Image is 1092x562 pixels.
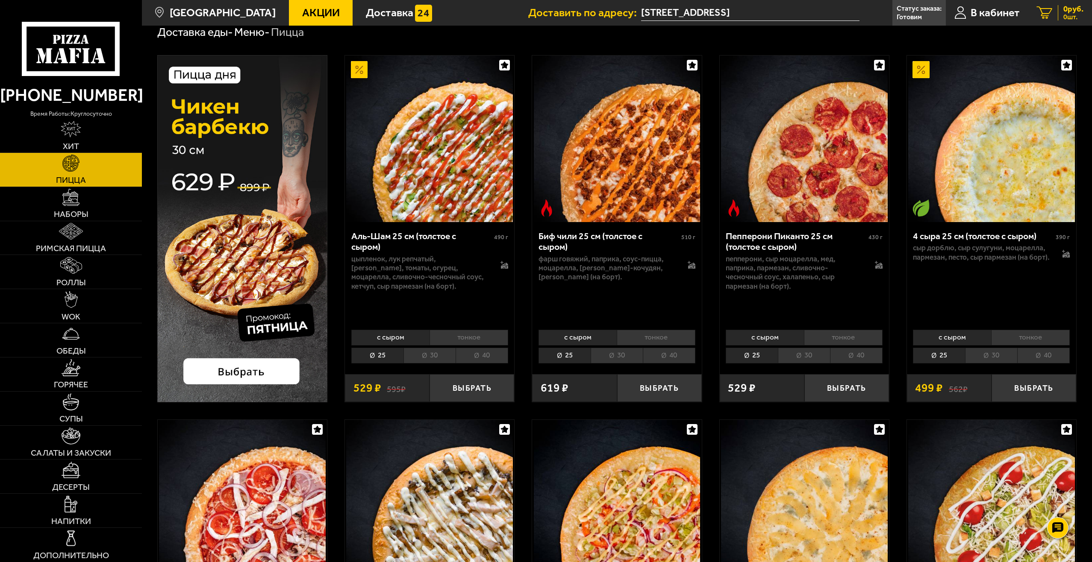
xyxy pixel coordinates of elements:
[538,199,555,217] img: Острое блюдо
[991,330,1070,345] li: тонкое
[532,56,701,222] a: Острое блюдоБиф чили 25 см (толстое с сыром)
[726,231,866,252] div: Пепперони Пиканто 25 см (толстое с сыром)
[33,551,109,560] span: Дополнительно
[59,415,83,423] span: Супы
[912,61,930,78] img: Акционный
[353,382,381,394] span: 529 ₽
[907,56,1076,222] a: АкционныйВегетарианское блюдо4 сыра 25 см (толстое с сыром)
[913,330,991,345] li: с сыром
[913,243,1051,262] p: сыр дорблю, сыр сулугуни, моцарелла, пармезан, песто, сыр пармезан (на борт).
[271,25,304,40] div: Пицца
[403,348,456,363] li: 30
[912,199,930,217] img: Вегетарианское блюдо
[641,5,859,21] input: Ваш адрес доставки
[897,5,942,12] p: Статус заказа:
[897,14,922,20] p: Готовим
[778,348,830,363] li: 30
[346,56,513,222] img: Аль-Шам 25 см (толстое с сыром)
[804,374,889,402] button: Выбрать
[387,382,406,394] s: 595 ₽
[539,255,676,282] p: фарш говяжий, паприка, соус-пицца, моцарелла, [PERSON_NAME]-кочудян, [PERSON_NAME] (на борт).
[725,199,742,217] img: Острое блюдо
[54,210,88,219] span: Наборы
[541,382,568,394] span: 619 ₽
[54,381,88,389] span: Горячее
[617,374,702,402] button: Выбрать
[56,278,86,287] span: Роллы
[721,56,888,222] img: Пепперони Пиканто 25 см (толстое с сыром)
[56,176,86,184] span: Пицца
[430,374,514,402] button: Выбрать
[720,56,889,222] a: Острое блюдоПепперони Пиканто 25 см (толстое с сыром)
[345,56,514,222] a: АкционныйАль-Шам 25 см (толстое с сыром)
[915,382,943,394] span: 499 ₽
[456,348,508,363] li: 40
[728,382,756,394] span: 529 ₽
[494,234,508,241] span: 490 г
[430,330,508,345] li: тонкое
[617,330,695,345] li: тонкое
[52,483,90,492] span: Десерты
[992,374,1076,402] button: Выбрать
[302,7,340,18] span: Акции
[1017,348,1070,363] li: 40
[641,5,859,21] span: Ленинградская область, Всеволожский район, Заневское городское поселение, Кудрово, Австрийская ул...
[908,56,1075,222] img: 4 сыра 25 см (толстое с сыром)
[234,25,270,39] a: Меню-
[351,61,368,78] img: Акционный
[157,25,233,39] a: Доставка еды-
[913,231,1054,242] div: 4 сыра 25 см (толстое с сыром)
[63,142,79,151] span: Хит
[36,244,106,253] span: Римская пицца
[726,255,863,291] p: пепперони, сыр Моцарелла, мед, паприка, пармезан, сливочно-чесночный соус, халапеньо, сыр пармеза...
[351,231,492,252] div: Аль-Шам 25 см (толстое с сыром)
[534,56,701,222] img: Биф чили 25 см (толстое с сыром)
[528,7,641,18] span: Доставить по адресу:
[51,517,91,526] span: Напитки
[351,330,430,345] li: с сыром
[1063,5,1083,13] span: 0 руб.
[56,347,86,355] span: Обеды
[726,330,804,345] li: с сыром
[539,231,679,252] div: Биф чили 25 см (толстое с сыром)
[949,382,968,394] s: 562 ₽
[971,7,1020,18] span: В кабинет
[965,348,1017,363] li: 30
[351,348,403,363] li: 25
[868,234,883,241] span: 430 г
[539,330,617,345] li: с сыром
[591,348,643,363] li: 30
[1056,234,1070,241] span: 390 г
[415,5,432,22] img: 15daf4d41897b9f0e9f617042186c801.svg
[31,449,111,457] span: Салаты и закуски
[804,330,883,345] li: тонкое
[643,348,695,363] li: 40
[913,348,965,363] li: 25
[62,313,80,321] span: WOK
[726,348,778,363] li: 25
[830,348,883,363] li: 40
[681,234,695,241] span: 510 г
[1063,14,1083,20] span: 0 шт.
[366,7,413,18] span: Доставка
[539,348,591,363] li: 25
[170,7,276,18] span: [GEOGRAPHIC_DATA]
[351,255,489,291] p: цыпленок, лук репчатый, [PERSON_NAME], томаты, огурец, моцарелла, сливочно-чесночный соус, кетчуп...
